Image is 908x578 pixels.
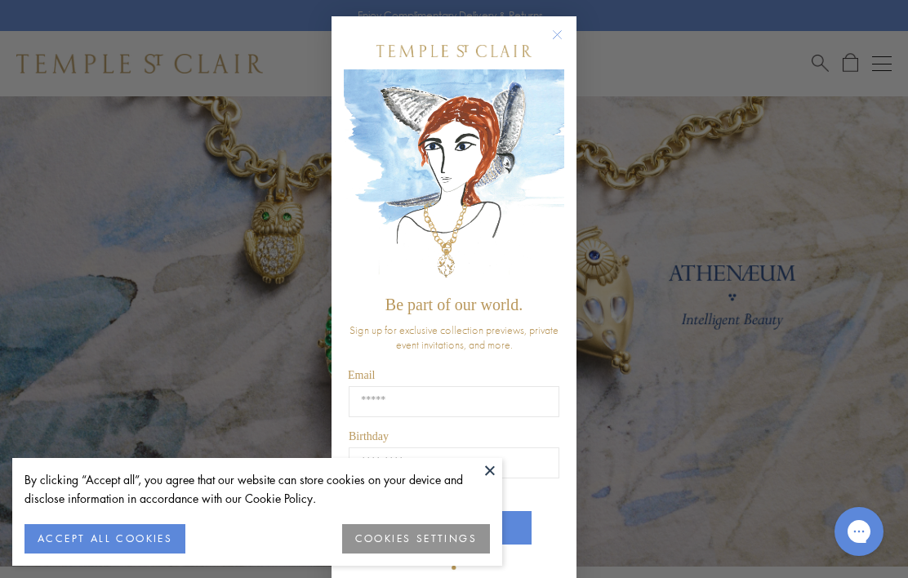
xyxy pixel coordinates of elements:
[24,524,185,554] button: ACCEPT ALL COOKIES
[349,322,559,352] span: Sign up for exclusive collection previews, private event invitations, and more.
[348,369,375,381] span: Email
[376,45,532,57] img: Temple St. Clair
[344,69,564,287] img: c4a9eb12-d91a-4d4a-8ee0-386386f4f338.jpeg
[349,386,559,417] input: Email
[24,470,490,508] div: By clicking “Accept all”, you agree that our website can store cookies on your device and disclos...
[555,33,576,53] button: Close dialog
[349,430,389,442] span: Birthday
[826,501,892,562] iframe: Gorgias live chat messenger
[342,524,490,554] button: COOKIES SETTINGS
[385,296,523,313] span: Be part of our world.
